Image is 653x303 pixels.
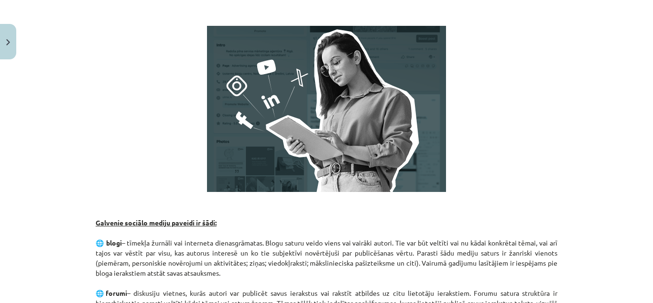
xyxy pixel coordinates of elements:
[106,289,127,297] strong: forumi
[6,39,10,45] img: icon-close-lesson-0947bae3869378f0d4975bcd49f059093ad1ed9edebbc8119c70593378902aed.svg
[96,218,217,227] u: Galvenie sociālo mediju paveidi ir šādi:
[96,289,106,297] b: 🌐
[96,238,104,247] b: 🌐
[106,238,122,247] strong: blogi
